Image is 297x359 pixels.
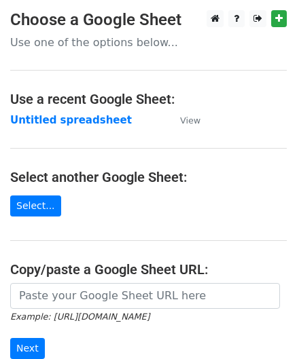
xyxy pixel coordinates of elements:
input: Next [10,338,45,359]
h4: Select another Google Sheet: [10,169,287,185]
h4: Copy/paste a Google Sheet URL: [10,261,287,278]
small: Example: [URL][DOMAIN_NAME] [10,311,150,322]
p: Use one of the options below... [10,35,287,50]
a: View [167,114,200,126]
small: View [180,115,200,126]
h4: Use a recent Google Sheet: [10,91,287,107]
a: Untitled spreadsheet [10,114,132,126]
input: Paste your Google Sheet URL here [10,283,280,309]
a: Select... [10,195,61,216]
h3: Choose a Google Sheet [10,10,287,30]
